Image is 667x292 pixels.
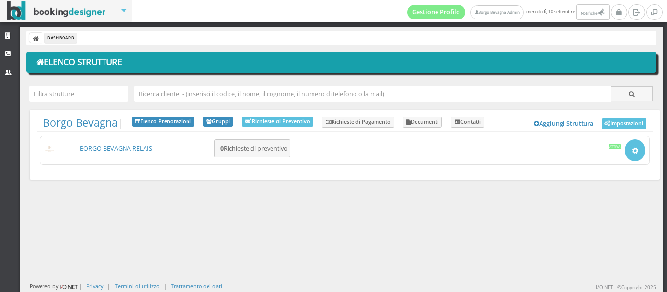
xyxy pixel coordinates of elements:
span: | [43,117,124,129]
a: BORGO BEVAGNA RELAIS [80,144,152,153]
h1: Elenco Strutture [33,54,650,71]
div: | [107,282,110,290]
a: Contatti [451,117,484,128]
img: BookingDesigner.com [7,1,106,20]
a: Privacy [86,282,103,290]
input: Ricerca cliente - (inserisci il codice, il nome, il cognome, il numero di telefono o la mail) [134,86,611,102]
a: Richieste di Pagamento [322,117,394,128]
a: Richieste di Preventivo [242,117,313,127]
div: Powered by | [30,282,82,291]
input: Filtra strutture [29,86,128,102]
a: Borgo Bevagna [43,116,118,130]
span: mercoledì, 10 settembre [407,4,611,20]
a: Gruppi [203,117,233,127]
a: Elenco Prenotazioni [132,117,194,127]
button: Notifiche [576,4,609,20]
img: ionet_small_logo.png [58,283,79,291]
div: | [164,282,167,290]
a: Gestione Profilo [407,5,466,19]
div: Attiva [609,144,621,149]
a: Trattamento dei dati [171,282,222,290]
a: Termini di utilizzo [115,282,159,290]
img: 51bacd86f2fc11ed906d06074585c59a_max100.png [44,146,56,152]
li: Dashboard [45,33,77,43]
a: Documenti [403,117,442,128]
a: Borgo Bevagna Admin [470,5,524,19]
a: Aggiungi Struttura [529,117,599,131]
h5: Richieste di preventivo [217,145,288,152]
a: Impostazioni [602,118,646,129]
button: 0Richieste di preventivo [214,139,290,157]
b: 0 [220,144,224,153]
